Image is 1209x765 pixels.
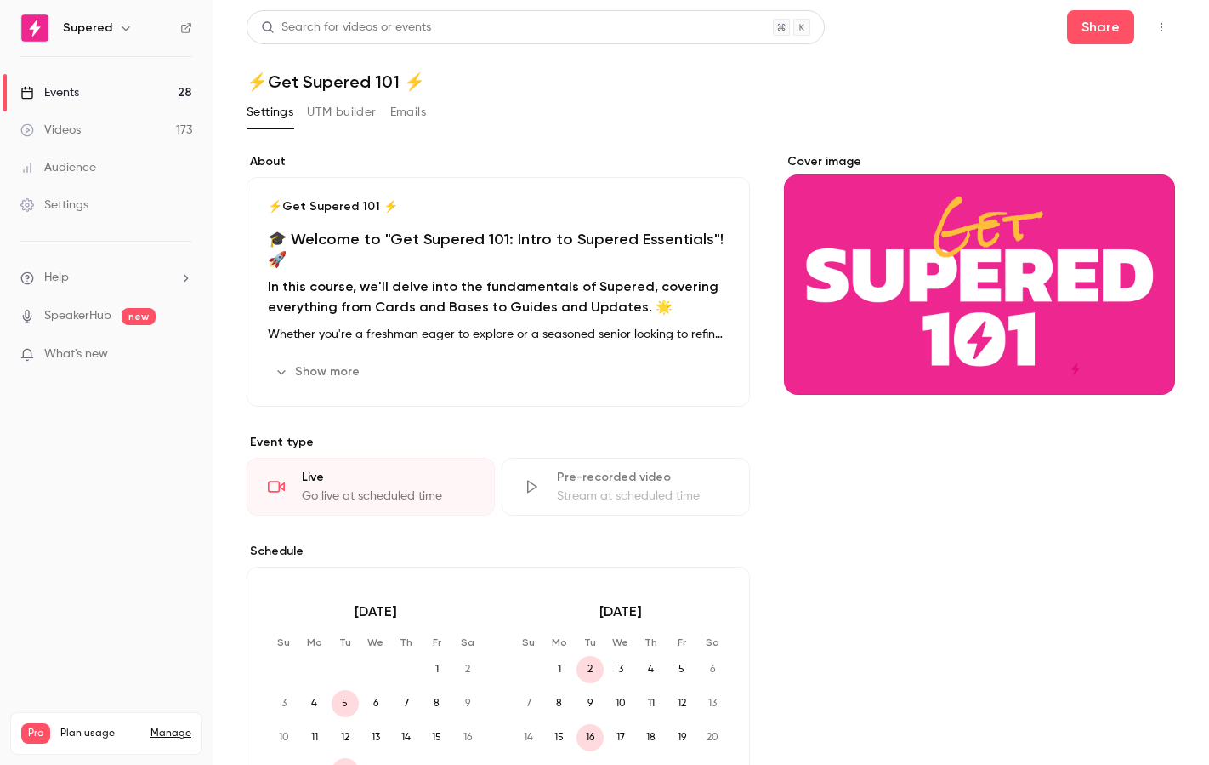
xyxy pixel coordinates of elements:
button: Share [1067,10,1134,44]
p: Whether you're a freshman eager to explore or a seasoned senior looking to refine your skills, th... [268,324,729,345]
span: What's new [44,345,108,363]
p: Schedule [247,543,750,560]
h1: 🎓 Welcome to "Get Supered 101: Intro to Supered Essentials"! 🚀 [268,229,729,270]
p: Sa [699,636,726,649]
span: 2 [576,656,604,683]
span: 4 [301,690,328,717]
button: Emails [390,99,426,126]
span: 10 [607,690,634,717]
a: Manage [150,727,191,740]
span: 12 [332,724,359,751]
span: 13 [699,690,726,717]
span: 11 [638,690,665,717]
div: Videos [20,122,81,139]
span: 5 [332,690,359,717]
div: Go live at scheduled time [302,488,474,505]
p: Mo [546,636,573,649]
div: Stream at scheduled time [557,488,729,505]
span: 20 [699,724,726,751]
span: 14 [515,724,542,751]
span: 6 [362,690,389,717]
p: Tu [332,636,359,649]
span: 7 [515,690,542,717]
p: We [362,636,389,649]
p: Su [270,636,298,649]
span: Pro [21,723,50,744]
span: 9 [454,690,481,717]
div: Events [20,84,79,101]
span: 3 [270,690,298,717]
p: ⚡️Get Supered 101 ⚡️ [268,198,729,215]
button: Show more [268,358,370,385]
span: Help [44,269,69,287]
label: About [247,153,750,170]
p: Fr [668,636,695,649]
div: Audience [20,159,96,176]
span: 15 [423,724,451,751]
span: 7 [393,690,420,717]
div: Search for videos or events [261,19,431,37]
span: 5 [668,656,695,683]
span: 6 [699,656,726,683]
h1: ⚡️Get Supered 101 ⚡️ [247,71,1175,92]
span: 11 [301,724,328,751]
span: 1 [546,656,573,683]
section: Cover image [784,153,1175,395]
span: 1 [423,656,451,683]
p: Tu [576,636,604,649]
div: Pre-recorded videoStream at scheduled time [502,458,750,516]
iframe: Noticeable Trigger [172,347,192,363]
span: 8 [546,690,573,717]
span: 8 [423,690,451,717]
div: LiveGo live at scheduled time [247,458,495,516]
li: help-dropdown-opener [20,269,192,287]
span: 12 [668,690,695,717]
span: 17 [607,724,634,751]
p: Event type [247,434,750,451]
span: Plan usage [60,727,140,740]
span: 15 [546,724,573,751]
span: 18 [638,724,665,751]
span: 19 [668,724,695,751]
a: SpeakerHub [44,307,111,325]
span: 9 [576,690,604,717]
span: 4 [638,656,665,683]
p: Sa [454,636,481,649]
span: 16 [576,724,604,751]
span: new [122,308,156,325]
p: [DATE] [515,602,726,622]
span: 16 [454,724,481,751]
p: Th [638,636,665,649]
p: Th [393,636,420,649]
button: Settings [247,99,293,126]
button: UTM builder [307,99,376,126]
p: Su [515,636,542,649]
span: 3 [607,656,634,683]
p: We [607,636,634,649]
span: 14 [393,724,420,751]
div: Settings [20,197,88,214]
div: Pre-recorded video [557,469,729,486]
label: Cover image [784,153,1175,170]
div: Live [302,469,474,486]
h6: Supered [63,20,112,37]
span: 10 [270,724,298,751]
span: 2 [454,656,481,683]
p: Fr [423,636,451,649]
img: Supered [21,14,48,42]
p: Mo [301,636,328,649]
h2: In this course, we'll delve into the fundamentals of Supered, covering everything from Cards and ... [268,277,729,317]
p: [DATE] [270,602,481,622]
span: 13 [362,724,389,751]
